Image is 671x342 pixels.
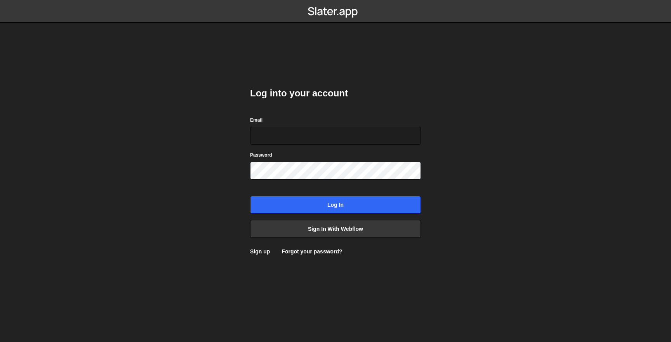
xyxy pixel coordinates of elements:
label: Email [250,116,262,124]
a: Sign up [250,248,270,255]
label: Password [250,151,272,159]
a: Forgot your password? [282,248,342,255]
input: Log in [250,196,421,214]
a: Sign in with Webflow [250,220,421,238]
h2: Log into your account [250,87,421,99]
